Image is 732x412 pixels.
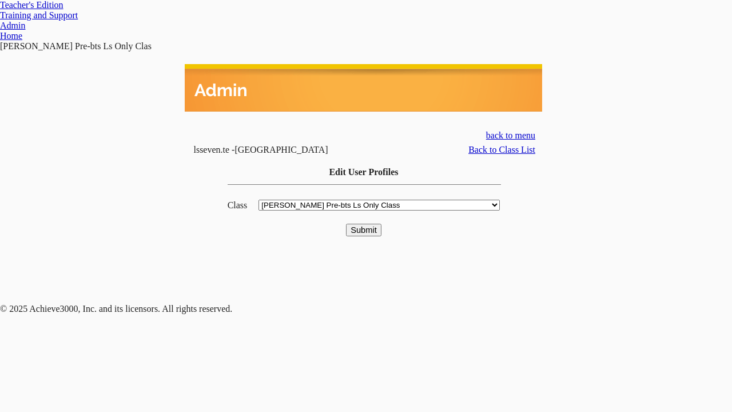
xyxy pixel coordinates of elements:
[78,15,82,18] img: teacher_arrow_small.png
[193,145,403,155] td: lsseven.te -
[234,145,328,154] nobr: [GEOGRAPHIC_DATA]
[227,199,248,211] td: Class
[486,130,535,140] a: back to menu
[63,3,69,8] img: teacher_arrow.png
[346,224,381,236] input: Submit
[468,145,535,154] a: Back to Class List
[185,64,542,112] img: header
[329,167,398,177] span: Edit User Profiles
